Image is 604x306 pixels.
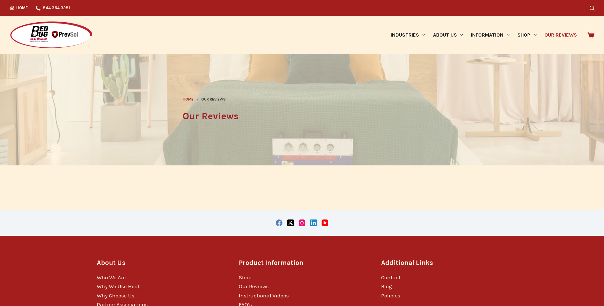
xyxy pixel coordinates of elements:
a: Who We Are [97,274,126,281]
a: LinkedIn [310,219,317,226]
h3: Product Information [239,258,365,268]
a: Our Reviews [239,283,269,289]
a: Contact [381,274,401,281]
a: Our Reviews [540,16,581,54]
a: X (Twitter) [287,219,294,226]
button: Search [590,6,594,10]
a: Instructional Videos [239,292,289,299]
a: Instagram [299,219,305,226]
h3: Additional Links [381,258,508,268]
span: Our Reviews [201,96,226,103]
a: Shop [514,16,540,54]
a: Why Choose Us [97,292,134,299]
h3: About Us [97,258,223,268]
nav: Primary [387,16,581,54]
a: Home [183,96,194,103]
a: Policies [381,292,400,299]
a: Information [467,16,514,54]
a: Why We Use Heat [97,283,140,289]
h1: Our Reviews [183,109,422,123]
a: YouTube [322,219,328,226]
a: Shop [239,274,252,281]
a: Facebook [276,219,282,226]
a: Blog [381,283,392,289]
a: Industries [387,16,429,54]
a: About Us [429,16,467,54]
span: Home [183,97,194,101]
img: Prevsol/Bed Bug Heat Doctor [10,21,93,49]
